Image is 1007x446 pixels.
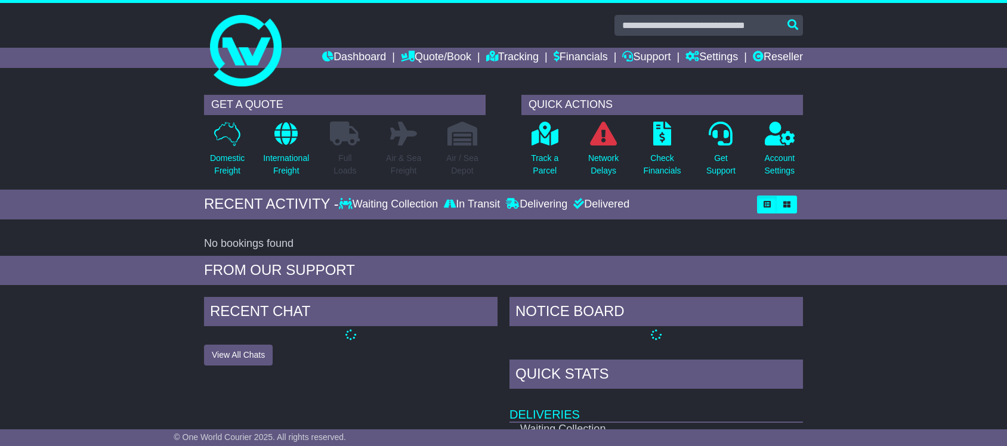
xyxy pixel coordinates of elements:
[263,152,309,177] p: International Freight
[486,48,539,68] a: Tracking
[764,121,796,184] a: AccountSettings
[386,152,421,177] p: Air & Sea Freight
[570,198,629,211] div: Delivered
[753,48,803,68] a: Reseller
[685,48,738,68] a: Settings
[643,121,682,184] a: CheckFinancials
[339,198,441,211] div: Waiting Collection
[706,152,736,177] p: Get Support
[204,262,803,279] div: FROM OUR SUPPORT
[588,121,619,184] a: NetworkDelays
[530,121,559,184] a: Track aParcel
[204,196,339,213] div: RECENT ACTIVITY -
[521,95,803,115] div: QUICK ACTIONS
[622,48,671,68] a: Support
[204,237,803,250] div: No bookings found
[401,48,471,68] a: Quote/Book
[588,152,619,177] p: Network Delays
[204,95,486,115] div: GET A QUOTE
[446,152,478,177] p: Air / Sea Depot
[330,152,360,177] p: Full Loads
[765,152,795,177] p: Account Settings
[644,152,681,177] p: Check Financials
[262,121,310,184] a: InternationalFreight
[204,297,498,329] div: RECENT CHAT
[531,152,558,177] p: Track a Parcel
[441,198,503,211] div: In Transit
[174,432,346,442] span: © One World Courier 2025. All rights reserved.
[322,48,386,68] a: Dashboard
[503,198,570,211] div: Delivering
[209,121,245,184] a: DomesticFreight
[706,121,736,184] a: GetSupport
[509,422,761,436] td: Waiting Collection
[210,152,245,177] p: Domestic Freight
[204,345,273,366] button: View All Chats
[509,297,803,329] div: NOTICE BOARD
[554,48,608,68] a: Financials
[509,392,803,422] td: Deliveries
[509,360,803,392] div: Quick Stats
